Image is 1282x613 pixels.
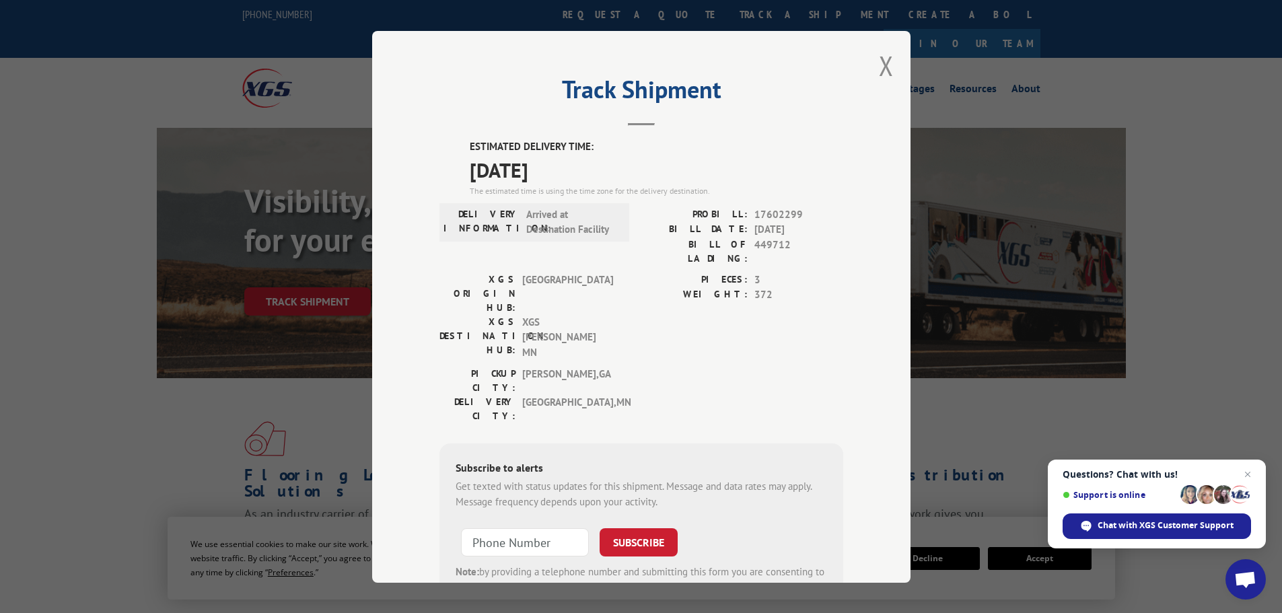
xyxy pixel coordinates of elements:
div: Open chat [1225,559,1266,600]
label: PICKUP CITY: [439,367,515,395]
span: [GEOGRAPHIC_DATA] [522,272,613,314]
span: Questions? Chat with us! [1063,469,1251,480]
div: Subscribe to alerts [456,460,827,479]
label: PIECES: [641,272,748,287]
label: XGS ORIGIN HUB: [439,272,515,314]
label: BILL OF LADING: [641,237,748,265]
div: Get texted with status updates for this shipment. Message and data rates may apply. Message frequ... [456,479,827,509]
span: 17602299 [754,207,843,222]
strong: Note: [456,565,479,578]
label: BILL DATE: [641,222,748,238]
span: 449712 [754,237,843,265]
span: Support is online [1063,490,1176,500]
span: Chat with XGS Customer Support [1098,519,1234,532]
div: by providing a telephone number and submitting this form you are consenting to be contacted by SM... [456,565,827,610]
div: Chat with XGS Customer Support [1063,513,1251,539]
input: Phone Number [461,528,589,556]
label: DELIVERY INFORMATION: [443,207,520,237]
label: WEIGHT: [641,287,748,303]
button: Close modal [879,48,894,83]
span: [PERSON_NAME] , GA [522,367,613,395]
label: ESTIMATED DELIVERY TIME: [470,139,843,155]
span: 3 [754,272,843,287]
span: [DATE] [754,222,843,238]
button: SUBSCRIBE [600,528,678,556]
label: XGS DESTINATION HUB: [439,314,515,360]
div: The estimated time is using the time zone for the delivery destination. [470,184,843,196]
label: DELIVERY CITY: [439,395,515,423]
label: PROBILL: [641,207,748,222]
span: [DATE] [470,154,843,184]
span: 372 [754,287,843,303]
h2: Track Shipment [439,80,843,106]
span: [GEOGRAPHIC_DATA] , MN [522,395,613,423]
span: Arrived at Destination Facility [526,207,617,237]
span: XGS [PERSON_NAME] MN [522,314,613,360]
span: Close chat [1240,466,1256,482]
